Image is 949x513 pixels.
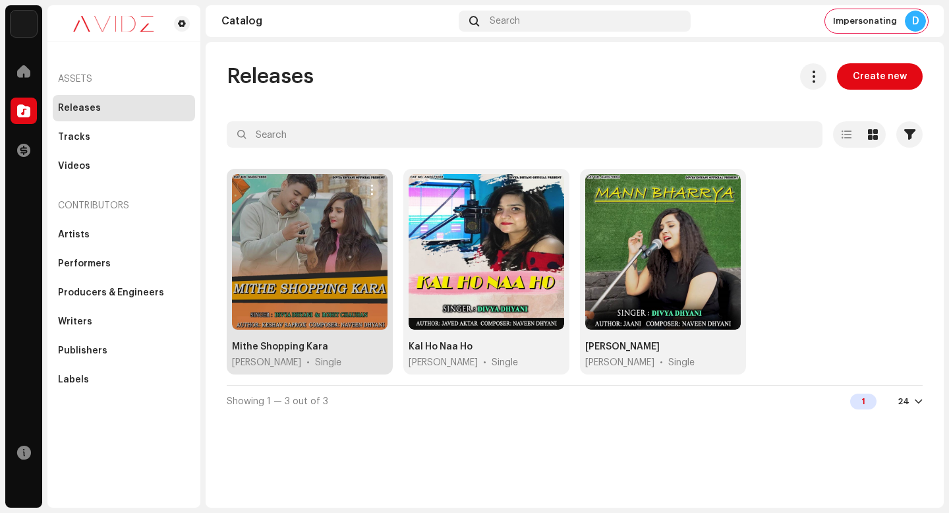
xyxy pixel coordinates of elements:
[585,356,654,369] span: Divya Dhyani
[53,251,195,277] re-m-nav-item: Performers
[315,356,341,369] div: Single
[232,340,328,353] div: Mithe Shopping Kara
[232,356,301,369] span: Divya Dhyani
[58,317,92,327] div: Writers
[898,396,909,407] div: 24
[227,121,822,148] input: Search
[227,63,314,90] span: Releases
[53,338,195,364] re-m-nav-item: Publishers
[53,222,195,248] re-m-nav-item: Artists
[53,63,195,95] re-a-nav-header: Assets
[905,11,926,32] div: D
[668,356,695,369] div: Single
[11,11,37,37] img: 10d72f0b-d06a-424f-aeaa-9c9f537e57b6
[409,340,473,353] div: Kal Ho Naa Ho
[58,287,164,298] div: Producers & Engineers
[585,340,660,353] div: Mann Bharrya
[660,356,663,369] span: •
[58,161,90,171] div: Videos
[492,356,518,369] div: Single
[850,394,877,409] div: 1
[53,95,195,121] re-m-nav-item: Releases
[837,63,923,90] button: Create new
[53,367,195,393] re-m-nav-item: Labels
[58,258,111,269] div: Performers
[833,16,897,26] span: Impersonating
[53,190,195,222] re-a-nav-header: Contributors
[483,356,486,369] span: •
[58,103,101,113] div: Releases
[490,16,520,26] span: Search
[58,346,107,356] div: Publishers
[221,16,453,26] div: Catalog
[409,356,478,369] span: Divya Dhyani
[58,375,89,385] div: Labels
[306,356,310,369] span: •
[58,229,90,240] div: Artists
[853,63,907,90] span: Create new
[58,132,90,142] div: Tracks
[58,16,169,32] img: 0c631eef-60b6-411a-a233-6856366a70de
[53,153,195,179] re-m-nav-item: Videos
[227,397,328,406] span: Showing 1 — 3 out of 3
[53,309,195,335] re-m-nav-item: Writers
[53,280,195,306] re-m-nav-item: Producers & Engineers
[53,124,195,150] re-m-nav-item: Tracks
